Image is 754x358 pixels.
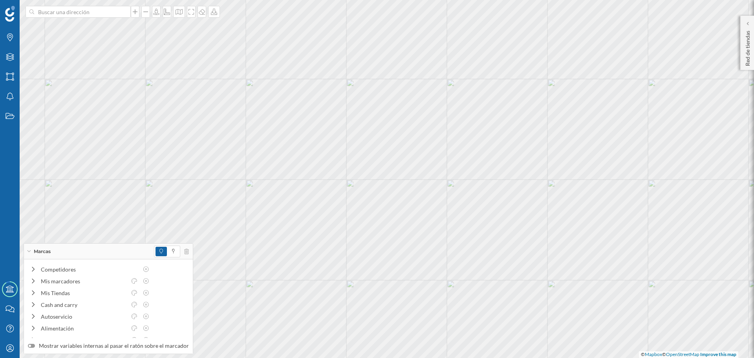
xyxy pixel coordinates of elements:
[744,28,752,66] p: Red de tiendas
[34,248,51,255] span: Marcas
[41,301,126,309] div: Cash and carry
[639,351,738,358] div: © ©
[645,351,662,357] a: Mapbox
[16,6,44,13] span: Soporte
[41,324,126,332] div: Alimentación
[28,342,189,350] label: Mostrar variables internas al pasar el ratón sobre el marcador
[41,277,126,285] div: Mis marcadores
[666,351,699,357] a: OpenStreetMap
[41,289,126,297] div: Mis Tiendas
[41,312,126,321] div: Autoservicio
[41,265,138,274] div: Competidores
[41,336,126,344] div: Hipermercados
[700,351,736,357] a: Improve this map
[5,6,15,22] img: Geoblink Logo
